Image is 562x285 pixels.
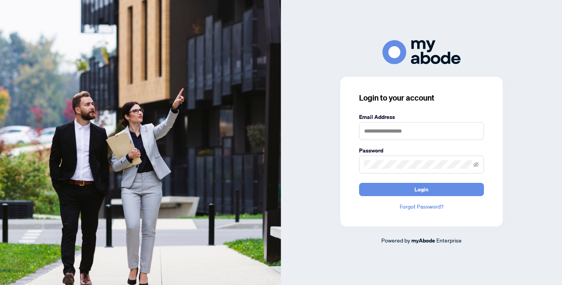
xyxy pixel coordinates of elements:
label: Email Address [359,113,484,121]
button: Login [359,183,484,196]
span: Login [414,183,429,196]
a: Forgot Password? [359,202,484,211]
span: Enterprise [436,237,462,244]
a: myAbode [411,236,435,245]
span: Powered by [381,237,410,244]
span: eye-invisible [473,162,479,167]
img: ma-logo [382,40,461,64]
h3: Login to your account [359,92,484,103]
label: Password [359,146,484,155]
